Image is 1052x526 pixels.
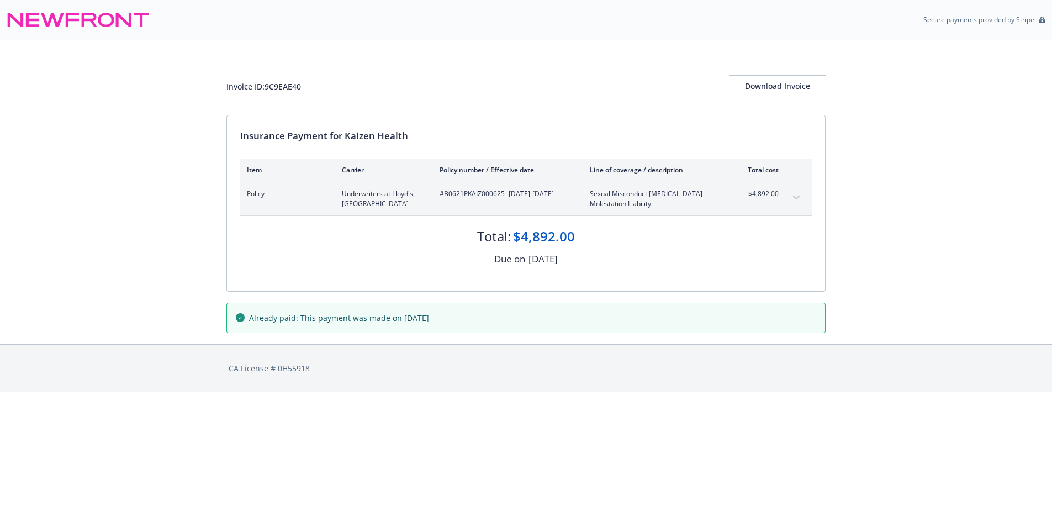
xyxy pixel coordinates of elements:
[729,75,826,97] button: Download Invoice
[247,189,324,199] span: Policy
[247,165,324,175] div: Item
[477,227,511,246] div: Total:
[226,81,301,92] div: Invoice ID: 9C9EAE40
[494,252,525,266] div: Due on
[240,182,812,215] div: PolicyUnderwriters at Lloyd's, [GEOGRAPHIC_DATA]#B0621PKAIZ000625- [DATE]-[DATE]Sexual Misconduct...
[737,165,779,175] div: Total cost
[342,165,422,175] div: Carrier
[440,165,572,175] div: Policy number / Effective date
[590,165,720,175] div: Line of coverage / description
[342,189,422,209] span: Underwriters at Lloyd's, [GEOGRAPHIC_DATA]
[240,129,812,143] div: Insurance Payment for Kaizen Health
[440,189,572,199] span: #B0621PKAIZ000625 - [DATE]-[DATE]
[590,189,720,209] span: Sexual Misconduct [MEDICAL_DATA] Molestation Liability
[923,15,1034,24] p: Secure payments provided by Stripe
[513,227,575,246] div: $4,892.00
[528,252,558,266] div: [DATE]
[737,189,779,199] span: $4,892.00
[729,76,826,97] div: Download Invoice
[229,362,823,374] div: CA License # 0H55918
[249,312,429,324] span: Already paid: This payment was made on [DATE]
[787,189,805,207] button: expand content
